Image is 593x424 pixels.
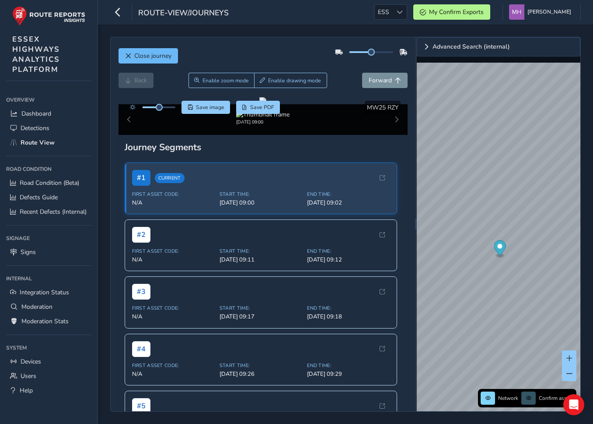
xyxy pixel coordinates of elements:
[539,395,574,402] span: Confirm assets
[6,93,91,106] div: Overview
[132,362,214,369] span: First Asset Code:
[250,104,274,111] span: Save PDF
[6,190,91,205] a: Defects Guide
[132,227,150,243] span: # 2
[254,73,327,88] button: Draw
[21,110,51,118] span: Dashboard
[433,44,510,50] span: Advanced Search (internal)
[498,395,518,402] span: Network
[132,191,214,198] span: First Asset Code:
[20,208,87,216] span: Recent Defects (Internal)
[20,386,33,395] span: Help
[6,272,91,285] div: Internal
[6,369,91,383] a: Users
[132,248,214,254] span: First Asset Code:
[21,248,36,256] span: Signs
[138,7,229,20] span: route-view/journeys
[220,199,302,207] span: [DATE] 09:00
[307,313,389,321] span: [DATE] 09:18
[20,193,58,201] span: Defects Guide
[155,173,185,183] span: Current
[220,370,302,378] span: [DATE] 09:26
[220,191,302,198] span: Start Time:
[268,77,321,84] span: Enable drawing mode
[132,256,214,264] span: N/A
[119,48,178,64] button: Close journey
[6,285,91,300] a: Integration Status
[429,8,484,16] span: My Confirm Exports
[220,362,302,369] span: Start Time:
[367,103,398,112] span: MW25 RZY
[21,138,55,147] span: Route View
[21,372,36,380] span: Users
[307,362,389,369] span: End Time:
[188,73,255,88] button: Zoom
[236,110,290,119] img: Thumbnail frame
[196,104,224,111] span: Save image
[236,101,280,114] button: PDF
[527,4,571,20] span: [PERSON_NAME]
[307,370,389,378] span: [DATE] 09:29
[21,317,69,325] span: Moderation Stats
[6,383,91,398] a: Help
[6,106,91,121] a: Dashboard
[125,141,401,153] div: Journey Segments
[12,6,85,26] img: rr logo
[132,398,150,414] span: # 5
[12,34,60,74] span: ESSEX HIGHWAYS ANALYTICS PLATFORM
[6,232,91,245] div: Signage
[21,303,52,311] span: Moderation
[509,4,524,20] img: diamond-layout
[369,76,392,85] span: Forward
[132,370,214,378] span: N/A
[494,240,506,258] div: Map marker
[6,354,91,369] a: Devices
[6,121,91,135] a: Detections
[307,256,389,264] span: [DATE] 09:12
[563,394,584,415] div: Open Intercom Messenger
[6,341,91,354] div: System
[220,313,302,321] span: [DATE] 09:17
[413,4,490,20] button: My Confirm Exports
[220,305,302,311] span: Start Time:
[6,163,91,176] div: Road Condition
[307,305,389,311] span: End Time:
[220,248,302,254] span: Start Time:
[20,179,79,187] span: Road Condition (Beta)
[181,101,230,114] button: Save
[132,170,150,186] span: # 1
[6,314,91,329] a: Moderation Stats
[132,305,214,311] span: First Asset Code:
[20,288,69,297] span: Integration Status
[6,176,91,190] a: Road Condition (Beta)
[509,4,574,20] button: [PERSON_NAME]
[21,357,41,366] span: Devices
[134,52,171,60] span: Close journey
[21,124,49,132] span: Detections
[132,341,150,357] span: # 4
[6,135,91,150] a: Route View
[375,5,392,19] span: ESS
[417,37,580,57] a: Expand
[236,119,290,125] div: [DATE] 09:00
[362,73,408,88] button: Forward
[307,199,389,207] span: [DATE] 09:02
[132,199,214,207] span: N/A
[132,313,214,321] span: N/A
[132,284,150,300] span: # 3
[202,77,249,84] span: Enable zoom mode
[6,245,91,259] a: Signs
[220,256,302,264] span: [DATE] 09:11
[307,248,389,254] span: End Time:
[307,191,389,198] span: End Time:
[6,300,91,314] a: Moderation
[6,205,91,219] a: Recent Defects (Internal)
